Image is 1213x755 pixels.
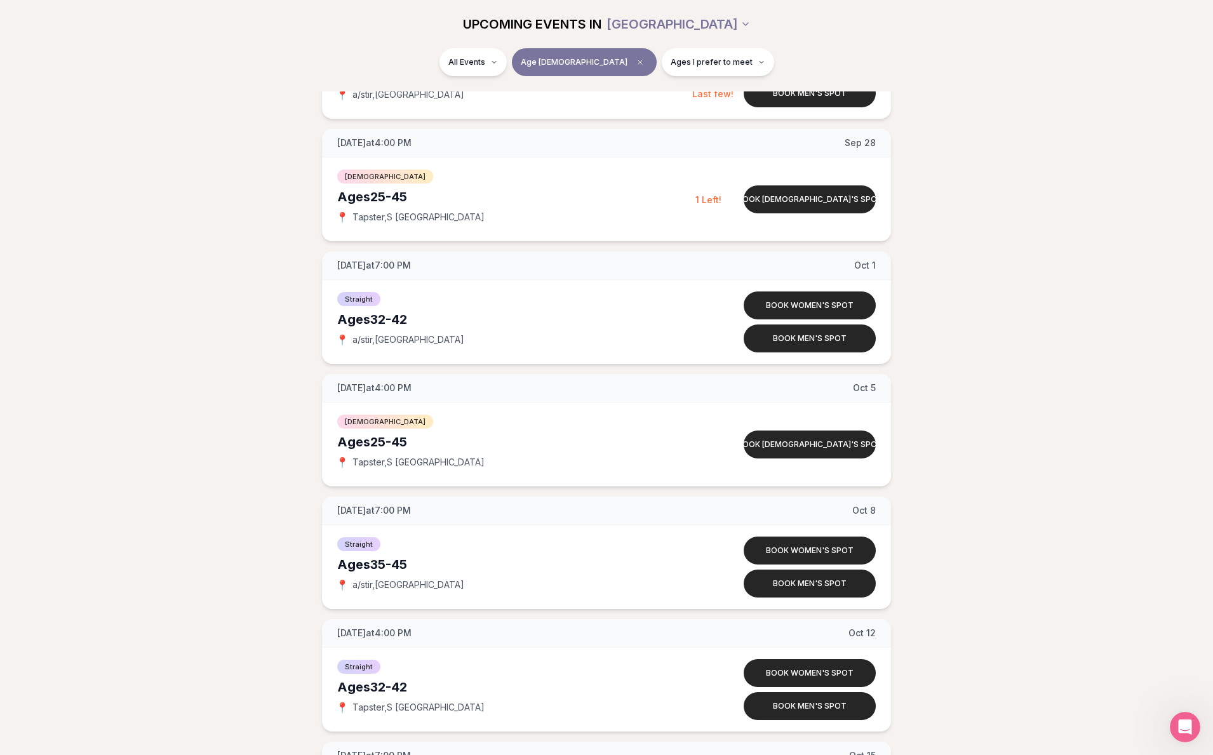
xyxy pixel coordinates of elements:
[662,48,774,76] button: Ages I prefer to meet
[337,433,695,451] div: Ages 25-45
[352,333,464,346] span: a/stir , [GEOGRAPHIC_DATA]
[671,57,753,67] span: Ages I prefer to meet
[352,701,485,714] span: Tapster , S [GEOGRAPHIC_DATA]
[633,55,648,70] span: Clear age
[848,627,876,639] span: Oct 12
[337,335,347,345] span: 📍
[337,415,433,429] span: [DEMOGRAPHIC_DATA]
[337,660,380,674] span: Straight
[521,57,627,67] span: Age [DEMOGRAPHIC_DATA]
[337,382,412,394] span: [DATE] at 4:00 PM
[692,88,734,99] span: Last few!
[744,79,876,107] button: Book men's spot
[337,212,347,222] span: 📍
[845,137,876,149] span: Sep 28
[744,324,876,352] button: Book men's spot
[337,580,347,590] span: 📍
[337,627,412,639] span: [DATE] at 4:00 PM
[337,504,411,517] span: [DATE] at 7:00 PM
[352,456,485,469] span: Tapster , S [GEOGRAPHIC_DATA]
[512,48,657,76] button: Age [DEMOGRAPHIC_DATA]Clear age
[337,678,695,696] div: Ages 32-42
[439,48,507,76] button: All Events
[337,457,347,467] span: 📍
[853,382,876,394] span: Oct 5
[744,537,876,565] button: Book women's spot
[337,170,433,184] span: [DEMOGRAPHIC_DATA]
[337,188,695,206] div: Ages 25-45
[463,15,601,33] span: UPCOMING EVENTS IN
[337,556,695,573] div: Ages 35-45
[337,537,380,551] span: Straight
[744,291,876,319] button: Book women's spot
[744,185,876,213] button: Book [DEMOGRAPHIC_DATA]'s spot
[1170,712,1200,742] iframe: Intercom live chat
[448,57,485,67] span: All Events
[744,692,876,720] button: Book men's spot
[337,137,412,149] span: [DATE] at 4:00 PM
[744,659,876,687] button: Book women's spot
[854,259,876,272] span: Oct 1
[337,90,347,100] span: 📍
[695,194,721,205] span: 1 Left!
[337,311,695,328] div: Ages 32-42
[352,578,464,591] span: a/stir , [GEOGRAPHIC_DATA]
[606,10,751,38] button: [GEOGRAPHIC_DATA]
[352,88,464,101] span: a/stir , [GEOGRAPHIC_DATA]
[337,702,347,712] span: 📍
[744,431,876,458] button: Book [DEMOGRAPHIC_DATA]'s spot
[337,292,380,306] span: Straight
[852,504,876,517] span: Oct 8
[744,570,876,598] button: Book men's spot
[337,259,411,272] span: [DATE] at 7:00 PM
[352,211,485,224] span: Tapster , S [GEOGRAPHIC_DATA]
